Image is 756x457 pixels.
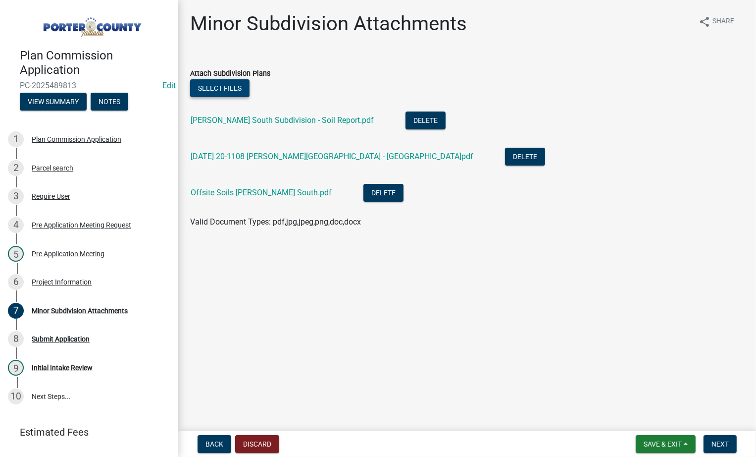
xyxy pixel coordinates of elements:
[32,136,121,143] div: Plan Commission Application
[405,112,446,129] button: Delete
[32,307,128,314] div: Minor Subdivision Attachments
[191,188,332,197] a: Offsite Soils [PERSON_NAME] South.pdf
[191,115,374,125] a: [PERSON_NAME] South Subdivision - Soil Report.pdf
[405,116,446,126] wm-modal-confirm: Delete Document
[8,246,24,262] div: 5
[8,217,24,233] div: 4
[32,364,93,371] div: Initial Intake Review
[32,279,92,286] div: Project Information
[8,274,24,290] div: 6
[20,93,87,111] button: View Summary
[8,188,24,204] div: 3
[32,222,131,228] div: Pre Application Meeting Request
[20,99,87,107] wm-modal-confirm: Summary
[190,217,361,227] span: Valid Document Types: pdf,jpg,jpeg,png,doc,docx
[691,12,742,31] button: shareShare
[363,189,403,198] wm-modal-confirm: Delete Document
[191,152,473,161] a: [DATE] 20-1108 [PERSON_NAME][GEOGRAPHIC_DATA] - [GEOGRAPHIC_DATA]pdf
[644,440,682,448] span: Save & Exit
[162,81,176,90] wm-modal-confirm: Edit Application Number
[198,435,231,453] button: Back
[8,422,162,442] a: Estimated Fees
[712,16,734,28] span: Share
[505,148,545,166] button: Delete
[91,99,128,107] wm-modal-confirm: Notes
[704,435,737,453] button: Next
[20,81,158,90] span: PC-2025489813
[235,435,279,453] button: Discard
[711,440,729,448] span: Next
[8,331,24,347] div: 8
[8,131,24,147] div: 1
[205,440,223,448] span: Back
[91,93,128,111] button: Notes
[190,79,250,97] button: Select files
[8,360,24,376] div: 9
[8,389,24,404] div: 10
[32,336,90,343] div: Submit Application
[8,160,24,176] div: 2
[505,153,545,162] wm-modal-confirm: Delete Document
[32,165,73,171] div: Parcel search
[20,49,170,77] h4: Plan Commission Application
[190,12,467,36] h1: Minor Subdivision Attachments
[32,193,70,200] div: Require User
[699,16,710,28] i: share
[636,435,696,453] button: Save & Exit
[190,70,270,77] label: Attach Subdivision Plans
[162,81,176,90] a: Edit
[32,250,104,257] div: Pre Application Meeting
[20,10,162,38] img: Porter County, Indiana
[363,184,403,202] button: Delete
[8,303,24,319] div: 7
